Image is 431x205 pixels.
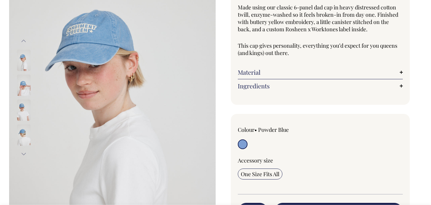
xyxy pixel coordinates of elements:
span: Made using our classic 6-panel dad cap in heavy distressed cotton twill, enzyme-washed so it feel... [238,4,398,33]
img: Condiment Queen Cap [17,50,31,71]
button: Next [19,147,28,161]
img: Condiment Queen Cap [17,74,31,96]
input: One Size Fits All [238,169,282,179]
a: Ingredients [238,82,403,90]
img: Condiment Queen Cap [17,124,31,145]
a: Material [238,69,403,76]
label: Powder Blue [258,126,289,133]
img: Condiment Queen Cap [17,99,31,121]
div: Accessory size [238,157,403,164]
span: This cap gives personality, everything you’d expect for you queens (and kings) out there. [238,42,397,56]
button: Previous [19,34,28,48]
div: Colour [238,126,304,133]
span: • [254,126,257,133]
span: One Size Fits All [241,170,279,178]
